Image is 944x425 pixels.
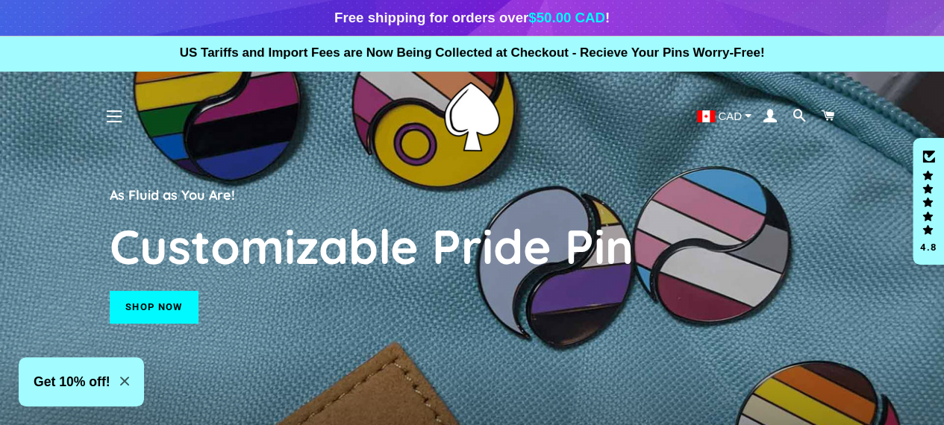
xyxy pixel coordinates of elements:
img: Pin-Ace [444,82,500,151]
div: Click to open Judge.me floating reviews tab [913,138,944,265]
a: Shop now [110,291,198,324]
div: Free shipping for orders over ! [334,7,610,28]
div: 4.8 [919,242,937,252]
span: CAD [718,110,742,122]
p: As Fluid as You Are! [110,184,834,205]
h2: Customizable Pride Pin [110,216,834,276]
span: $50.00 CAD [528,10,605,25]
